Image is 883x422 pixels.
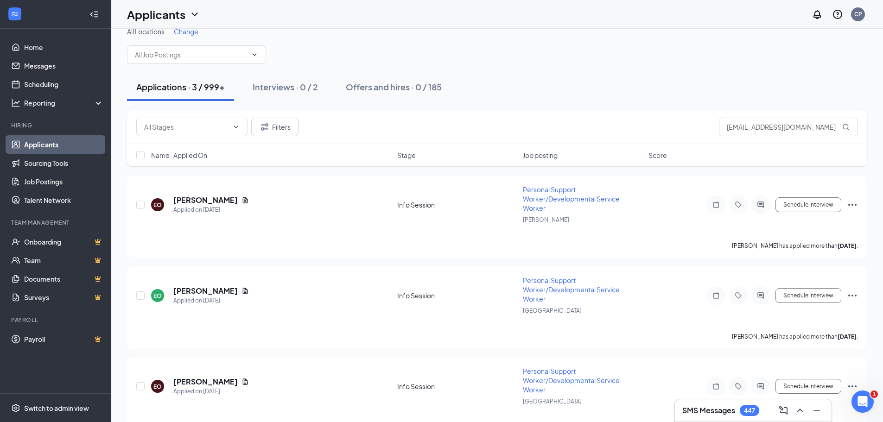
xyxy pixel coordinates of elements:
[732,333,858,340] p: [PERSON_NAME] has applied more than .
[755,383,766,390] svg: ActiveChat
[778,405,789,416] svg: ComposeMessage
[811,405,822,416] svg: Minimize
[775,197,841,212] button: Schedule Interview
[711,292,722,299] svg: Note
[397,382,517,391] div: Info Session
[135,50,247,60] input: All Job Postings
[127,27,165,36] span: All Locations
[24,270,103,288] a: DocumentsCrown
[24,251,103,270] a: TeamCrown
[682,405,735,416] h3: SMS Messages
[733,292,744,299] svg: Tag
[775,379,841,394] button: Schedule Interview
[733,201,744,208] svg: Tag
[174,27,198,36] span: Change
[253,81,318,93] div: Interviews · 0 / 2
[173,387,249,396] div: Applied on [DATE]
[24,403,89,413] div: Switch to admin view
[153,292,162,300] div: EO
[838,242,857,249] b: [DATE]
[711,383,722,390] svg: Note
[10,9,19,19] svg: WorkstreamLogo
[732,242,858,250] p: [PERSON_NAME] has applied more than .
[251,51,258,58] svg: ChevronDown
[847,290,858,301] svg: Ellipses
[173,377,238,387] h5: [PERSON_NAME]
[842,123,850,131] svg: MagnifyingGlass
[794,405,806,416] svg: ChevronUp
[153,383,162,391] div: EO
[346,81,442,93] div: Offers and hires · 0 / 185
[719,118,858,136] input: Search in applications
[144,122,229,132] input: All Stages
[523,216,569,223] span: [PERSON_NAME]
[24,135,103,154] a: Applicants
[241,287,249,295] svg: Document
[847,381,858,392] svg: Ellipses
[397,200,517,209] div: Info Session
[24,330,103,348] a: PayrollCrown
[24,288,103,307] a: SurveysCrown
[523,151,558,160] span: Job posting
[775,288,841,303] button: Schedule Interview
[173,286,238,296] h5: [PERSON_NAME]
[870,391,878,398] span: 1
[523,185,620,212] span: Personal Support Worker/Developmental Service Worker
[744,407,755,415] div: 447
[24,57,103,75] a: Messages
[755,292,766,299] svg: ActiveChat
[11,121,102,129] div: Hiring
[11,403,20,413] svg: Settings
[755,201,766,208] svg: ActiveChat
[812,9,823,20] svg: Notifications
[523,307,582,314] span: [GEOGRAPHIC_DATA]
[151,151,207,160] span: Name · Applied On
[523,398,582,405] span: [GEOGRAPHIC_DATA]
[241,378,249,385] svg: Document
[24,233,103,251] a: OnboardingCrown
[793,403,807,418] button: ChevronUp
[838,333,857,340] b: [DATE]
[173,296,249,305] div: Applied on [DATE]
[173,205,249,214] div: Applied on [DATE]
[251,118,299,136] button: Filter Filters
[523,276,620,303] span: Personal Support Worker/Developmental Service Worker
[24,38,103,57] a: Home
[136,81,225,93] div: Applications · 3 / 999+
[397,151,416,160] span: Stage
[711,201,722,208] svg: Note
[851,391,874,413] iframe: Intercom live chat
[832,9,843,20] svg: QuestionInfo
[11,219,102,227] div: Team Management
[259,121,270,132] svg: Filter
[153,201,162,209] div: EO
[24,172,103,191] a: Job Postings
[733,383,744,390] svg: Tag
[11,316,102,324] div: Payroll
[127,6,185,22] h1: Applicants
[523,367,620,394] span: Personal Support Worker/Developmental Service Worker
[89,10,99,19] svg: Collapse
[847,199,858,210] svg: Ellipses
[397,291,517,300] div: Info Session
[776,403,791,418] button: ComposeMessage
[241,196,249,204] svg: Document
[24,98,104,107] div: Reporting
[189,9,200,20] svg: ChevronDown
[11,98,20,107] svg: Analysis
[24,154,103,172] a: Sourcing Tools
[24,191,103,209] a: Talent Network
[24,75,103,94] a: Scheduling
[648,151,667,160] span: Score
[809,403,824,418] button: Minimize
[173,195,238,205] h5: [PERSON_NAME]
[854,10,862,18] div: CP
[232,123,240,131] svg: ChevronDown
